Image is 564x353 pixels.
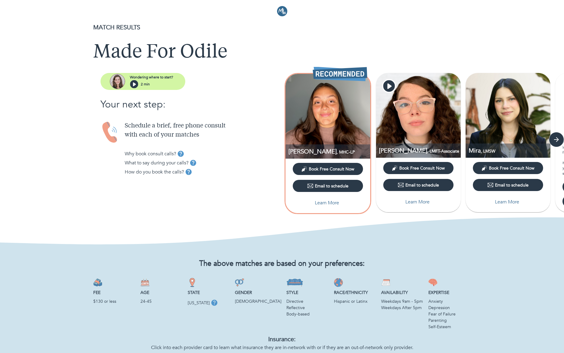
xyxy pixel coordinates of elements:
img: State [188,278,197,287]
button: tooltip [189,158,198,167]
p: Learn More [405,198,430,206]
button: Email to schedule [473,179,543,191]
p: Learn More [495,198,519,206]
p: Insurance: [93,335,471,344]
p: State [188,289,230,296]
span: Book Free Consult Now [399,165,445,171]
img: Recommended Therapist [313,67,367,81]
p: Parenting [428,317,471,324]
div: Email to schedule [487,182,529,188]
p: MHC-LP [289,147,370,156]
img: Expertise [428,278,437,287]
p: Weekdays 9am - 5pm [381,298,424,305]
p: [DEMOGRAPHIC_DATA] [235,298,282,305]
button: tooltip [176,149,185,158]
img: Age [140,278,150,287]
p: Fee [93,289,136,296]
span: Book Free Consult Now [489,165,534,171]
p: Self-Esteem [428,324,471,330]
div: Email to schedule [398,182,439,188]
button: Book Free Consult Now [383,162,454,174]
p: Directive [286,298,329,305]
p: Hispanic or Latinx [334,298,376,305]
p: Age [140,289,183,296]
p: LMFT-Associate [379,147,461,155]
p: What to say during your calls? [125,159,189,167]
img: Kathleen Larsen profile [285,74,370,159]
p: Weekdays After 5pm [381,305,424,311]
p: Learn More [315,199,339,206]
p: Expertise [428,289,471,296]
p: LMSW [469,147,550,155]
p: Your next step: [101,97,282,112]
img: Mira Fink profile [466,73,550,158]
p: Gender [235,289,282,296]
span: Book Free Consult Now [309,166,354,172]
p: Body-based [286,311,329,317]
span: , LMFT-Associate [427,148,459,154]
p: Race/Ethnicity [334,289,376,296]
button: Learn More [383,196,454,208]
p: [US_STATE] [188,300,210,306]
p: Reflective [286,305,329,311]
button: Book Free Consult Now [293,163,363,175]
p: Style [286,289,329,296]
p: $130 or less [93,298,136,305]
button: Email to schedule [383,179,454,191]
button: tooltip [210,298,219,307]
p: Anxiety [428,298,471,305]
img: Race/Ethnicity [334,278,343,287]
button: Book Free Consult Now [473,162,543,174]
img: Logo [277,6,287,16]
img: Handset [101,121,120,144]
h2: The above matches are based on your preferences: [93,259,471,268]
img: assistant [110,74,125,89]
img: Samantha Fantauzzi profile [376,73,461,158]
p: Schedule a brief, free phone consult with each of your matches [125,121,282,140]
h1: Made For Odile [93,42,471,64]
span: , LMSW [481,148,495,154]
button: tooltip [184,167,193,176]
img: Availability [381,278,390,287]
p: 24-45 [140,298,183,305]
p: Click into each provider card to learn what insurance they are in-network with or if they are an ... [93,344,471,351]
p: How do you book the calls? [125,168,184,176]
p: Fear of Failure [428,311,471,317]
p: 2 min [141,81,150,87]
p: MATCH RESULTS [93,23,471,32]
div: Email to schedule [307,183,348,189]
img: Gender [235,278,244,287]
img: Fee [93,278,102,287]
p: Wondering where to start? [130,74,173,80]
button: Learn More [473,196,543,208]
button: Email to schedule [293,180,363,192]
button: Learn More [293,197,363,209]
p: Why book consult calls? [125,150,176,157]
p: Availability [381,289,424,296]
p: Depression [428,305,471,311]
span: , MHC-LP [337,149,355,155]
img: Style [286,278,303,287]
button: assistantWondering where to start?2 min [101,73,185,90]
